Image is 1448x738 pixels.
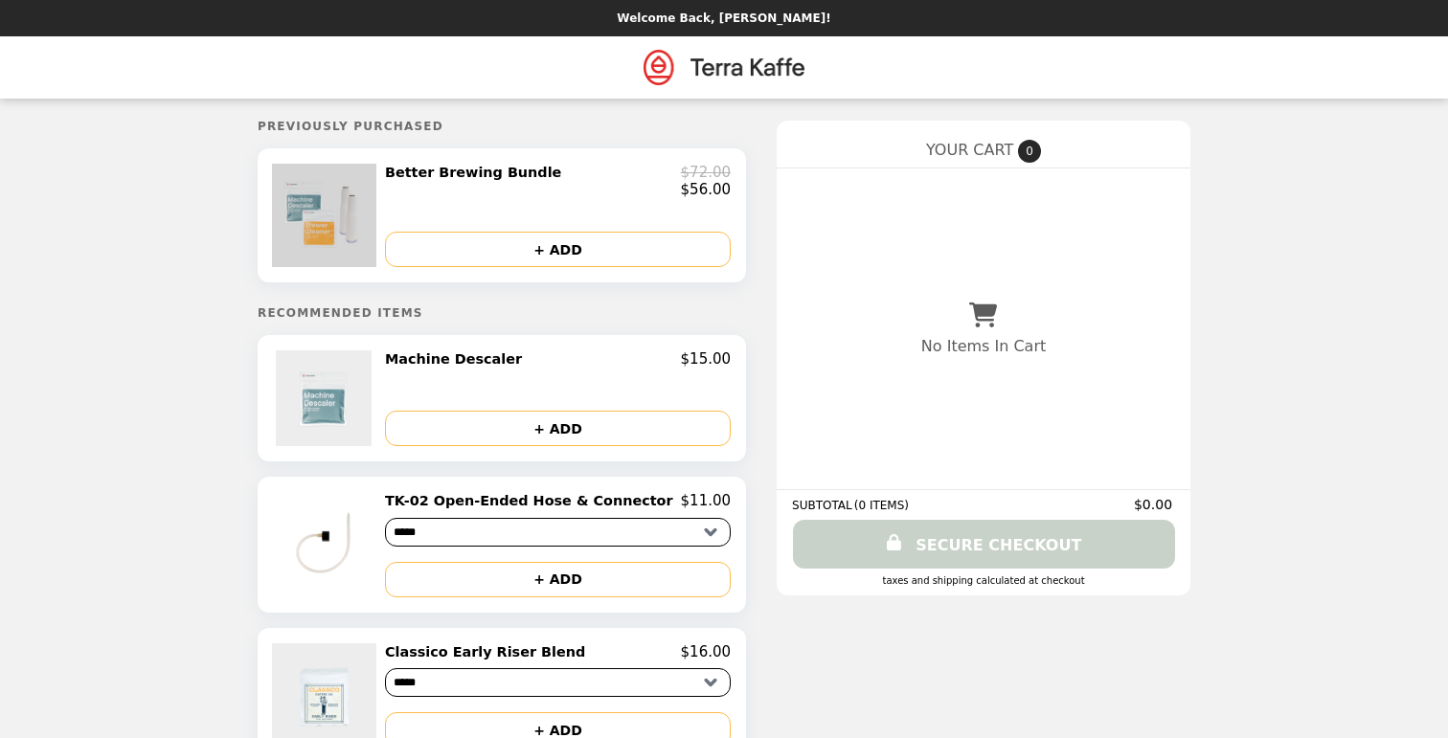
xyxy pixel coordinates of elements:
h2: TK-02 Open-Ended Hose & Connector [385,492,681,509]
img: Machine Descaler [276,350,376,446]
div: Taxes and Shipping calculated at checkout [792,575,1175,586]
p: No Items In Cart [921,337,1046,355]
p: $16.00 [681,643,732,660]
p: Welcome Back, [PERSON_NAME]! [617,11,830,25]
img: Better Brewing Bundle [272,164,380,267]
span: YOUR CART [926,141,1013,159]
span: 0 [1018,140,1041,163]
select: Select a product variant [385,518,731,547]
img: Brand Logo [644,48,804,87]
button: + ADD [385,411,731,446]
span: SUBTOTAL [792,499,854,512]
select: Select a product variant [385,668,731,697]
h2: Machine Descaler [385,350,530,368]
p: $56.00 [681,181,732,198]
p: $72.00 [681,164,732,181]
h5: Recommended Items [258,306,746,320]
button: + ADD [385,562,731,597]
h5: Previously Purchased [258,120,746,133]
h2: Classico Early Riser Blend [385,643,593,660]
span: $0.00 [1134,497,1175,512]
h2: Better Brewing Bundle [385,164,569,181]
img: TK-02 Open-Ended Hose & Connector [272,492,382,596]
p: $11.00 [681,492,732,509]
span: ( 0 ITEMS ) [854,499,909,512]
button: + ADD [385,232,731,267]
p: $15.00 [681,350,732,368]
